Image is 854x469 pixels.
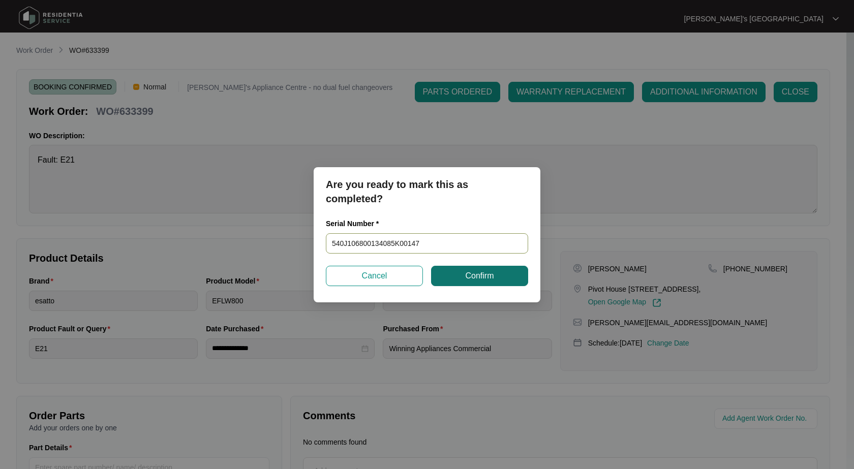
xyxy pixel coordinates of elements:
[431,266,528,286] button: Confirm
[326,192,528,206] p: completed?
[326,266,423,286] button: Cancel
[326,177,528,192] p: Are you ready to mark this as
[362,270,387,282] span: Cancel
[465,270,494,282] span: Confirm
[326,218,386,229] label: Serial Number *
